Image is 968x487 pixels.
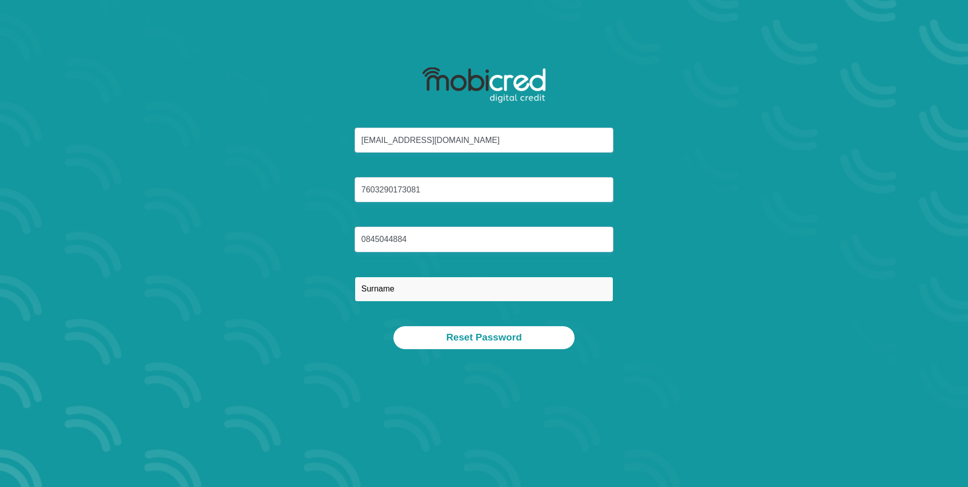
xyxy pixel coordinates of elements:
[355,128,613,153] input: Email
[355,177,613,202] input: ID Number
[393,326,574,349] button: Reset Password
[423,67,545,103] img: mobicred logo
[355,277,613,302] input: Surname
[355,227,613,252] input: Cellphone Number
